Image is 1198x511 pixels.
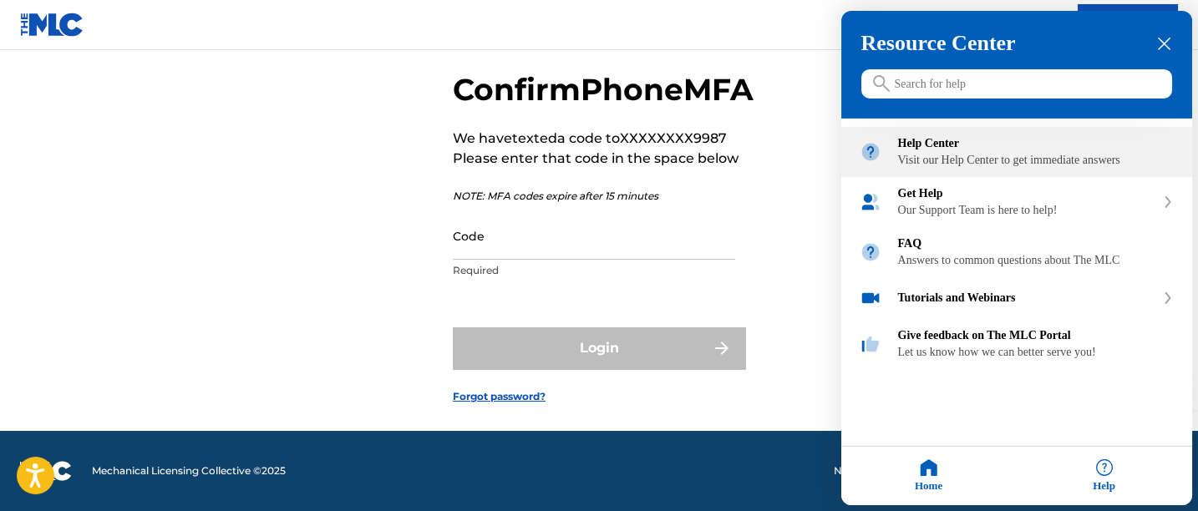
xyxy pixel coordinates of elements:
[861,69,1172,99] input: Search for help
[860,287,881,309] img: module icon
[841,177,1192,227] div: Get Help
[898,254,1174,267] div: Answers to common questions about The MLC
[861,31,1172,56] h3: Resource Center
[841,119,1192,369] div: entering resource center home
[841,127,1192,177] div: Help Center
[873,75,890,92] svg: icon
[898,204,1155,217] div: Our Support Team is here to help!
[1163,292,1173,304] svg: expand
[898,154,1174,167] div: Visit our Help Center to get immediate answers
[860,241,881,263] img: module icon
[898,187,1155,200] div: Get Help
[1017,447,1192,505] div: Help
[841,119,1192,369] div: Resource center home modules
[898,137,1174,150] div: Help Center
[1156,36,1172,52] div: close resource center
[898,329,1174,342] div: Give feedback on The MLC Portal
[841,447,1017,505] div: Home
[841,227,1192,277] div: FAQ
[841,277,1192,319] div: Tutorials and Webinars
[860,141,881,163] img: module icon
[898,237,1174,250] div: FAQ
[1163,196,1173,208] svg: expand
[898,346,1174,359] div: Let us know how we can better serve you!
[860,191,881,213] img: module icon
[841,319,1192,369] div: Give feedback on The MLC Portal
[898,291,1155,305] div: Tutorials and Webinars
[860,333,881,355] img: module icon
